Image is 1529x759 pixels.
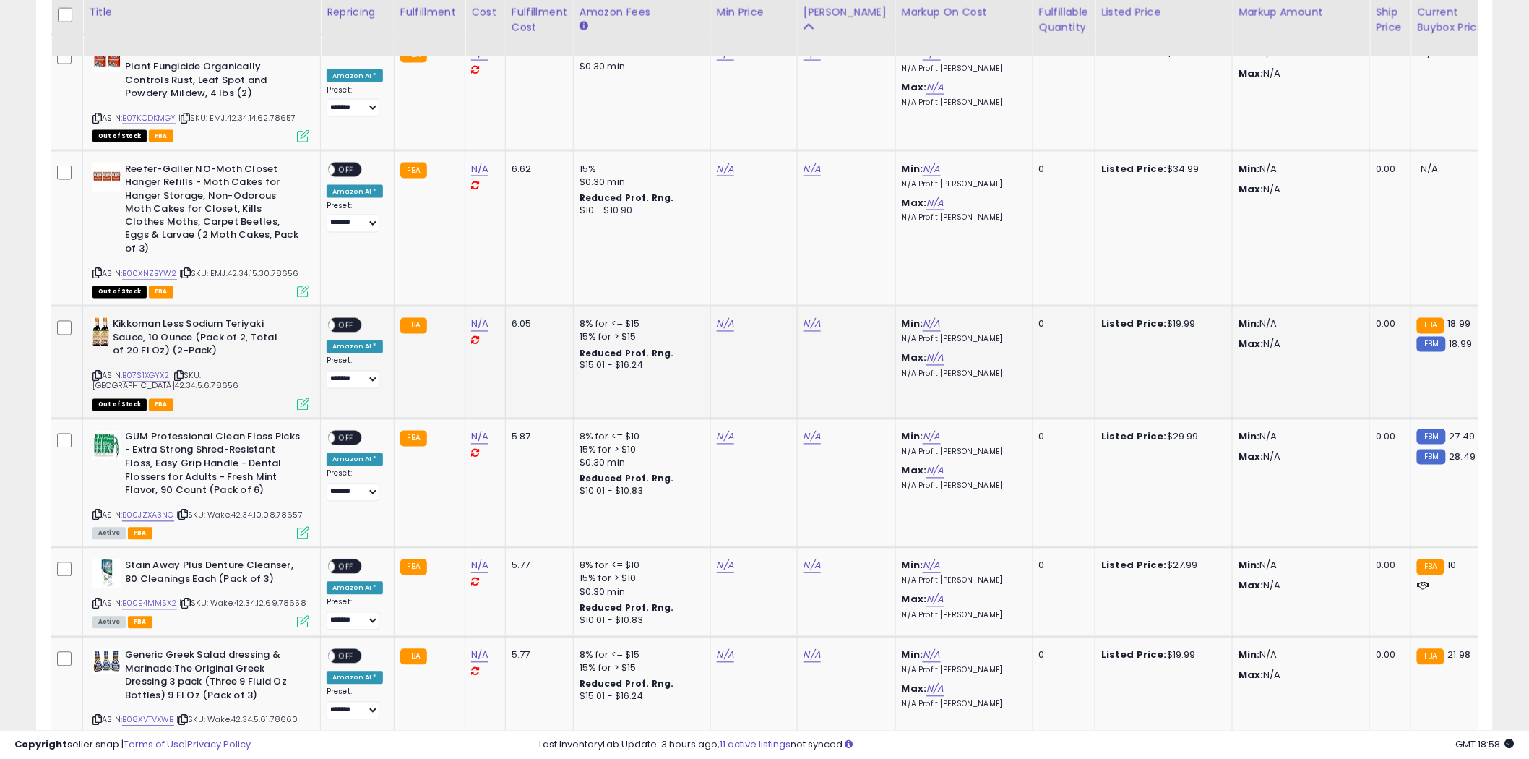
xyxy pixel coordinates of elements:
[902,98,1022,108] p: N/A Profit [PERSON_NAME]
[335,320,358,332] span: OFF
[1376,559,1400,573] div: 0.00
[125,47,301,104] b: BONIDE Products INC 142 Sulfur Plant Fungicide Organically Controls Rust, Leaf Spot and Powdery M...
[580,662,699,675] div: 15% for > $15
[179,268,299,280] span: | SKU: EMJ.42.34.15.30.78656
[149,286,173,299] span: FBA
[1239,5,1364,20] div: Markup Amount
[580,60,699,73] div: $0.30 min
[580,615,699,627] div: $10.01 - $10.83
[327,85,383,118] div: Preset:
[122,112,176,124] a: B07KQDKMGY
[717,559,734,573] a: N/A
[1101,430,1167,444] b: Listed Price:
[92,163,121,192] img: 41A83mvKMeL._SL40_.jpg
[902,80,927,94] b: Max:
[1239,431,1358,444] p: N/A
[580,573,699,586] div: 15% for > $10
[1239,450,1264,464] strong: Max:
[14,737,67,751] strong: Copyright
[923,648,940,663] a: N/A
[580,649,699,662] div: 8% for <= $15
[471,430,488,445] a: N/A
[902,46,923,60] b: Min:
[580,586,699,599] div: $0.30 min
[327,582,383,595] div: Amazon AI *
[1239,318,1358,331] p: N/A
[1039,649,1084,662] div: 0
[1239,162,1260,176] strong: Min:
[1417,337,1445,352] small: FBM
[128,617,152,629] span: FBA
[122,370,170,382] a: B07S1XGYX2
[512,163,562,176] div: 6.62
[540,738,1515,752] div: Last InventoryLab Update: 3 hours ago, not synced.
[1039,431,1084,444] div: 0
[1101,648,1167,662] b: Listed Price:
[327,5,388,20] div: Repricing
[92,649,121,674] img: 513UqScBF3L._SL40_.jpg
[902,481,1022,492] p: N/A Profit [PERSON_NAME]
[335,432,358,444] span: OFF
[471,648,488,663] a: N/A
[1456,737,1515,751] span: 2025-09-9 18:58 GMT
[923,317,940,332] a: N/A
[400,163,427,179] small: FBA
[1239,669,1264,682] strong: Max:
[1421,162,1438,176] span: N/A
[327,201,383,233] div: Preset:
[92,617,126,629] span: All listings currently available for purchase on Amazon
[926,593,944,607] a: N/A
[1239,580,1358,593] p: N/A
[926,196,944,210] a: N/A
[902,369,1022,379] p: N/A Profit [PERSON_NAME]
[1450,450,1476,464] span: 28.49
[92,528,126,540] span: All listings currently available for purchase on Amazon
[1039,559,1084,573] div: 0
[471,162,488,176] a: N/A
[1450,430,1476,444] span: 27.49
[327,469,383,502] div: Preset:
[804,317,821,332] a: N/A
[400,649,427,665] small: FBA
[580,457,699,470] div: $0.30 min
[1448,317,1471,331] span: 18.99
[902,213,1022,223] p: N/A Profit [PERSON_NAME]
[717,162,734,176] a: N/A
[902,447,1022,458] p: N/A Profit [PERSON_NAME]
[902,464,927,478] b: Max:
[1417,559,1444,575] small: FBA
[580,176,699,189] div: $0.30 min
[1239,46,1260,60] strong: Min:
[122,714,174,726] a: B08XVTVXWB
[804,162,821,176] a: N/A
[92,399,147,411] span: All listings that are currently out of stock and unavailable for purchase on Amazon
[804,648,821,663] a: N/A
[580,318,699,331] div: 8% for <= $15
[1376,431,1400,444] div: 0.00
[335,163,358,176] span: OFF
[92,163,309,297] div: ASIN:
[400,318,427,334] small: FBA
[1101,162,1167,176] b: Listed Price:
[804,5,890,20] div: [PERSON_NAME]
[926,464,944,479] a: N/A
[327,185,383,198] div: Amazon AI *
[1448,559,1457,573] span: 10
[471,559,488,573] a: N/A
[902,351,927,365] b: Max:
[1376,163,1400,176] div: 0.00
[327,453,383,466] div: Amazon AI *
[902,64,1022,74] p: N/A Profit [PERSON_NAME]
[128,528,152,540] span: FBA
[327,356,383,389] div: Preset:
[1239,430,1260,444] strong: Min:
[335,651,358,663] span: OFF
[923,430,940,445] a: N/A
[902,559,923,573] b: Min:
[471,317,488,332] a: N/A
[149,399,173,411] span: FBA
[1450,338,1473,351] span: 18.99
[902,576,1022,586] p: N/A Profit [PERSON_NAME]
[92,130,147,142] span: All listings that are currently out of stock and unavailable for purchase on Amazon
[125,431,301,502] b: GUM Professional Clean Floss Picks - Extra Strong Shred-Resistant Floss, Easy Grip Handle - Denta...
